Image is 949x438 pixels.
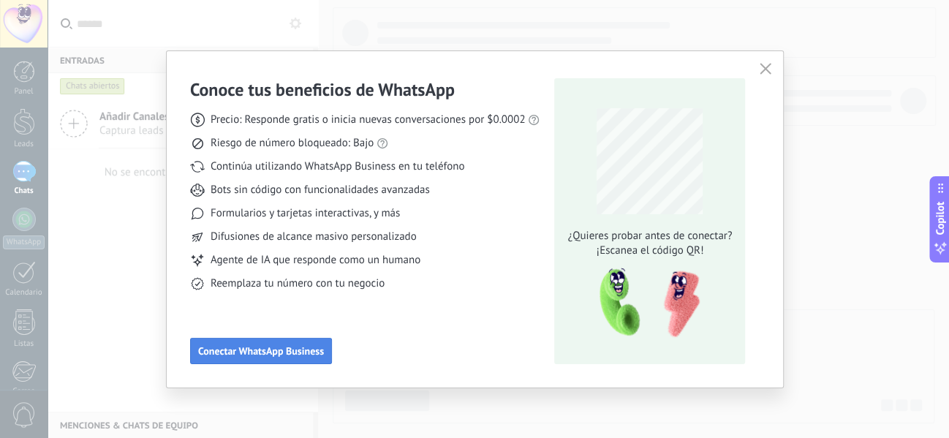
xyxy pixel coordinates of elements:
span: Continúa utilizando WhatsApp Business en tu teléfono [211,159,464,174]
span: Copilot [933,201,948,235]
button: Conectar WhatsApp Business [190,338,332,364]
span: Formularios y tarjetas interactivas, y más [211,206,400,221]
span: Reemplaza tu número con tu negocio [211,276,385,291]
span: ¡Escanea el código QR! [564,243,736,258]
span: Bots sin código con funcionalidades avanzadas [211,183,430,197]
span: Riesgo de número bloqueado: Bajo [211,136,374,151]
span: ¿Quieres probar antes de conectar? [564,229,736,243]
h3: Conoce tus beneficios de WhatsApp [190,78,455,101]
span: Difusiones de alcance masivo personalizado [211,230,417,244]
img: qr-pic-1x.png [587,264,703,342]
span: Conectar WhatsApp Business [198,346,324,356]
span: Agente de IA que responde como un humano [211,253,420,268]
span: Precio: Responde gratis o inicia nuevas conversaciones por $0.0002 [211,113,526,127]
